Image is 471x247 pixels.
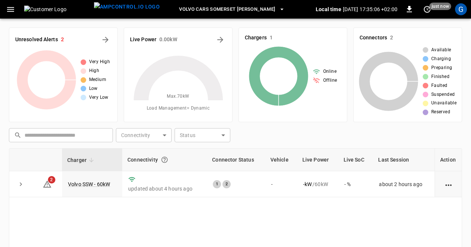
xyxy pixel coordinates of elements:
[245,34,267,42] h6: Chargers
[338,149,373,171] th: Live SoC
[265,171,297,197] td: -
[431,46,451,54] span: Available
[297,149,338,171] th: Live Power
[89,58,110,66] span: Very High
[67,156,96,165] span: Charger
[159,36,177,44] h6: 0.00 kW
[431,91,455,98] span: Suspended
[89,67,100,75] span: High
[127,153,202,166] div: Connectivity
[343,6,397,13] p: [DATE] 17:35:06 +02:00
[48,176,55,183] span: 2
[390,34,393,42] h6: 2
[61,36,64,44] h6: 2
[94,2,160,12] img: ampcontrol.io logo
[421,3,433,15] button: set refresh interval
[222,180,231,188] div: 2
[431,64,452,72] span: Preparing
[167,93,189,100] span: Max. 70 kW
[89,76,106,84] span: Medium
[373,149,435,171] th: Last Session
[431,108,450,116] span: Reserved
[431,82,448,90] span: Faulted
[207,149,265,171] th: Connector Status
[179,5,275,14] span: Volvo Cars Somerset [PERSON_NAME]
[128,185,201,192] p: updated about 4 hours ago
[435,149,462,171] th: Action
[270,34,273,42] h6: 1
[323,77,337,84] span: Offline
[89,94,108,101] span: Very Low
[429,3,451,10] span: just now
[89,85,98,92] span: Low
[323,68,337,75] span: Online
[303,181,312,188] p: - kW
[158,153,171,166] button: Connection between the charger and our software.
[43,181,52,186] a: 2
[373,171,435,197] td: about 2 hours ago
[303,181,332,188] div: / 60 kW
[15,36,58,44] h6: Unresolved Alerts
[213,180,221,188] div: 1
[338,171,373,197] td: - %
[431,55,451,63] span: Charging
[24,6,91,13] img: Customer Logo
[444,181,453,188] div: action cell options
[360,34,387,42] h6: Connectors
[15,179,26,190] button: expand row
[214,34,226,46] button: Energy Overview
[265,149,297,171] th: Vehicle
[431,100,457,107] span: Unavailable
[431,73,449,81] span: Finished
[147,105,210,112] span: Load Management = Dynamic
[176,2,288,17] button: Volvo Cars Somerset [PERSON_NAME]
[316,6,341,13] p: Local time
[130,36,156,44] h6: Live Power
[455,3,467,15] div: profile-icon
[68,181,110,187] a: Volvo SSW - 60kW
[100,34,111,46] button: All Alerts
